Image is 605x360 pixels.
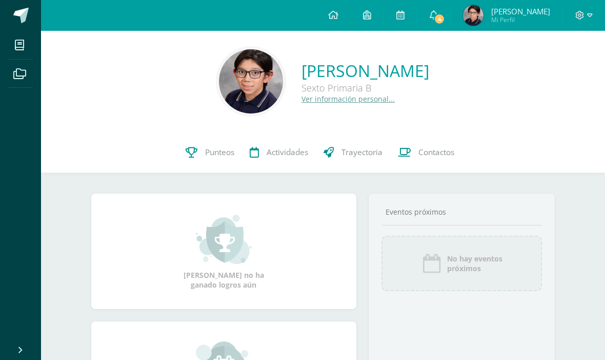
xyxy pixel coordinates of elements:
[196,214,252,265] img: achievement_small.png
[381,207,542,217] div: Eventos próximos
[301,60,429,82] a: [PERSON_NAME]
[172,214,275,290] div: [PERSON_NAME] no ha ganado logros aún
[418,147,454,158] span: Contactos
[301,94,395,104] a: Ver información personal...
[421,253,442,274] img: event_icon.png
[491,6,550,16] span: [PERSON_NAME]
[242,132,316,173] a: Actividades
[178,132,242,173] a: Punteos
[434,13,445,25] span: 4
[267,147,308,158] span: Actividades
[316,132,390,173] a: Trayectoria
[447,254,502,273] span: No hay eventos próximos
[390,132,462,173] a: Contactos
[491,15,550,24] span: Mi Perfil
[463,5,483,26] img: 51d0b7d2c38c1b23f6281955afabd03c.png
[301,82,429,94] div: Sexto Primaria B
[219,49,283,113] img: 6821bcb990ce718fc067c7ac20b1fbc2.png
[341,147,382,158] span: Trayectoria
[205,147,234,158] span: Punteos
